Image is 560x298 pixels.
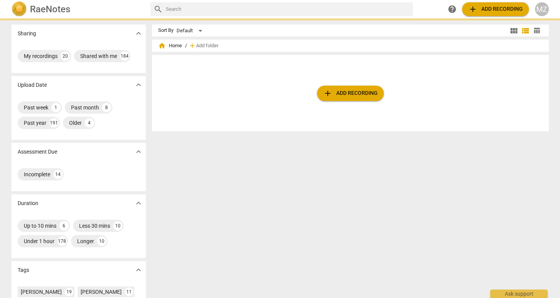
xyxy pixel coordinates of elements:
[81,288,122,296] div: [PERSON_NAME]
[24,52,58,60] div: My recordings
[77,237,94,245] div: Longer
[188,42,196,50] span: add
[521,26,530,35] span: view_list
[53,170,63,179] div: 14
[134,29,143,38] span: expand_more
[531,25,543,36] button: Table view
[61,51,70,61] div: 20
[317,86,384,101] button: Upload
[508,25,520,36] button: Tile view
[85,118,94,127] div: 4
[18,30,36,38] p: Sharing
[133,79,144,91] button: Show more
[134,265,143,275] span: expand_more
[24,237,55,245] div: Under 1 hour
[158,42,166,50] span: home
[196,43,218,49] span: Add folder
[133,146,144,157] button: Show more
[520,25,531,36] button: List view
[18,81,47,89] p: Upload Date
[134,80,143,89] span: expand_more
[535,2,549,16] button: MZ
[24,119,46,127] div: Past year
[102,103,111,112] div: 8
[133,197,144,209] button: Show more
[133,28,144,39] button: Show more
[79,222,110,230] div: Less 30 mins
[71,104,99,111] div: Past month
[18,199,38,207] p: Duration
[445,2,459,16] a: Help
[50,118,59,127] div: 191
[468,5,523,14] span: Add recording
[59,221,69,230] div: 6
[533,27,540,34] span: table_chart
[166,3,410,15] input: Search
[125,288,133,296] div: 11
[69,119,82,127] div: Older
[12,2,27,17] img: Logo
[468,5,477,14] span: add
[51,103,61,112] div: 1
[18,266,29,274] p: Tags
[58,237,67,246] div: 178
[158,42,182,50] span: Home
[12,2,144,17] a: LogoRaeNotes
[177,25,205,37] div: Default
[323,89,378,98] span: Add recording
[134,199,143,208] span: expand_more
[158,28,173,33] div: Sort By
[154,5,163,14] span: search
[24,171,50,178] div: Incomplete
[97,237,106,246] div: 10
[462,2,529,16] button: Upload
[30,4,70,15] h2: RaeNotes
[448,5,457,14] span: help
[490,290,548,298] div: Ask support
[323,89,332,98] span: add
[24,222,56,230] div: Up to 10 mins
[113,221,122,230] div: 10
[133,264,144,276] button: Show more
[24,104,48,111] div: Past week
[120,51,129,61] div: 184
[509,26,519,35] span: view_module
[80,52,117,60] div: Shared with me
[185,43,187,49] span: /
[134,147,143,156] span: expand_more
[65,288,73,296] div: 19
[21,288,62,296] div: [PERSON_NAME]
[18,148,57,156] p: Assessment Due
